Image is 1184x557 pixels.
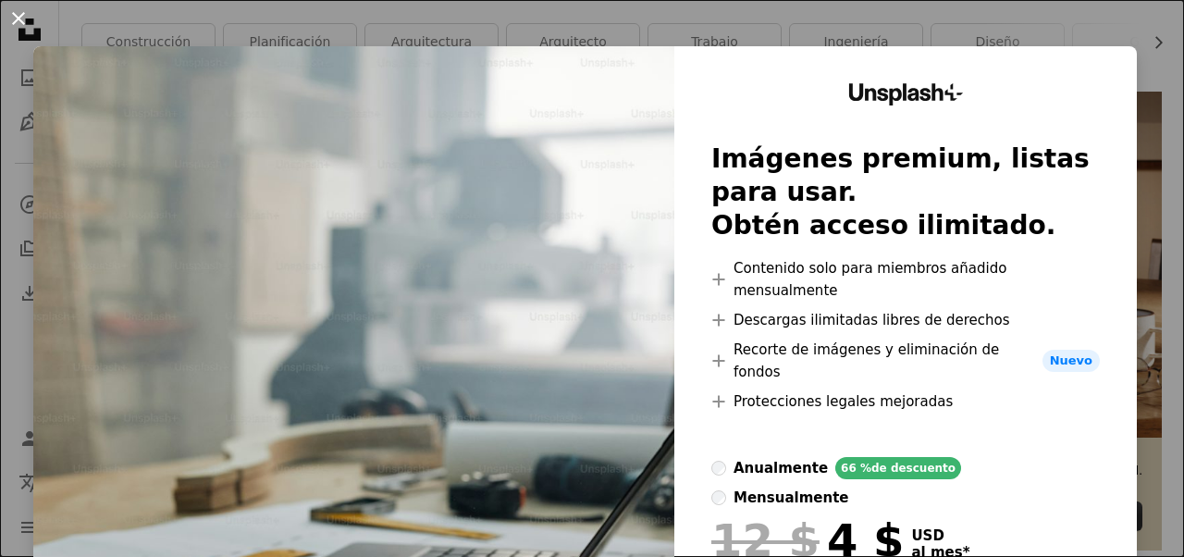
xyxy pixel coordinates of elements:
div: mensualmente [734,487,848,509]
span: Nuevo [1042,350,1100,372]
li: Descargas ilimitadas libres de derechos [711,309,1100,331]
span: USD [911,527,969,544]
h2: Imágenes premium, listas para usar. Obtén acceso ilimitado. [711,142,1100,242]
input: anualmente66 %de descuento [711,461,726,476]
li: Recorte de imágenes y eliminación de fondos [711,339,1100,383]
li: Protecciones legales mejoradas [711,390,1100,413]
input: mensualmente [711,490,726,505]
div: anualmente [734,457,828,479]
li: Contenido solo para miembros añadido mensualmente [711,257,1100,302]
div: 66 % de descuento [835,457,961,479]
